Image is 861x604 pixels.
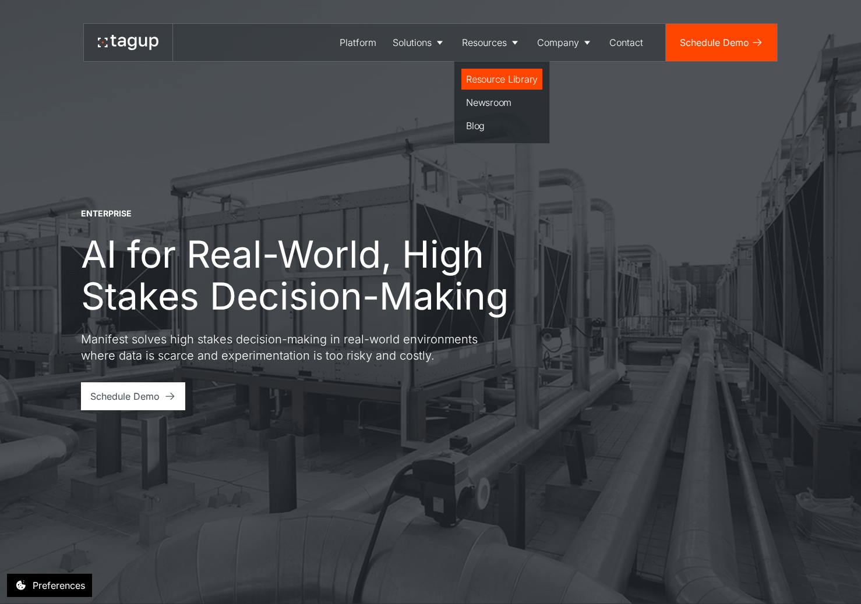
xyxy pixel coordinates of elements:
[466,95,538,109] div: Newsroom
[33,578,85,592] div: Preferences
[81,233,570,317] h1: AI for Real-World, High Stakes Decision-Making
[81,382,185,410] a: Schedule Demo
[340,35,376,49] div: Platform
[666,24,777,61] a: Schedule Demo
[461,115,542,136] a: Blog
[393,35,432,49] div: Solutions
[90,389,160,403] div: Schedule Demo
[384,24,454,61] a: Solutions
[609,35,643,49] div: Contact
[81,208,132,219] div: ENTERPRISE
[680,35,749,49] div: Schedule Demo
[461,69,542,90] a: Resource Library
[331,24,384,61] a: Platform
[454,24,529,61] a: Resources
[537,35,579,49] div: Company
[466,119,538,133] div: Blog
[601,24,651,61] a: Contact
[454,61,550,144] nav: Resources
[466,72,538,86] div: Resource Library
[462,35,507,49] div: Resources
[81,331,500,364] p: Manifest solves high stakes decision-making in real-world environments where data is scarce and e...
[529,24,601,61] a: Company
[461,92,542,113] a: Newsroom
